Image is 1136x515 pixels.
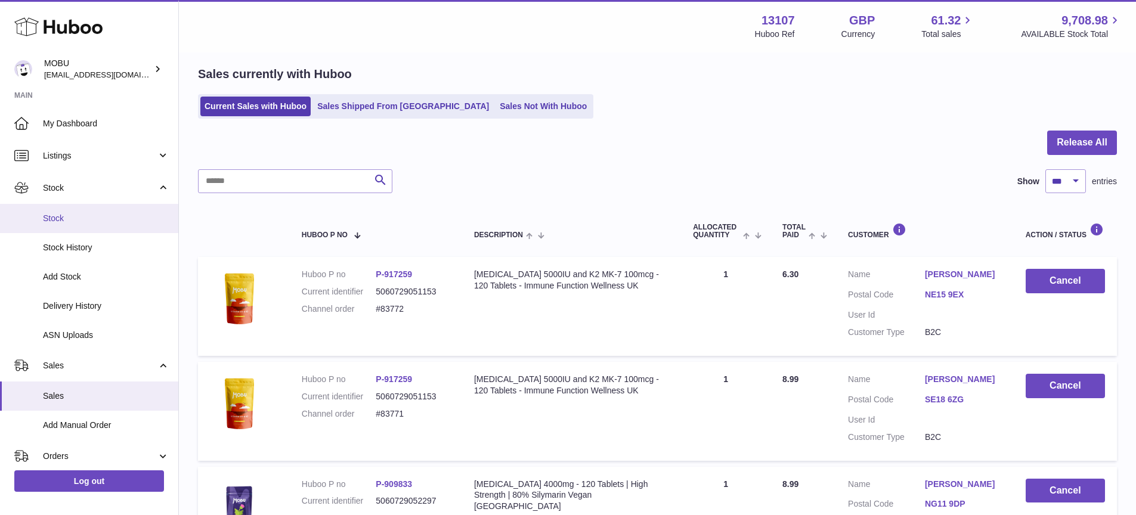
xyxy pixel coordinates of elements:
div: [MEDICAL_DATA] 5000IU and K2 MK-7 100mcg - 120 Tablets - Immune Function Wellness UK [474,374,669,396]
span: Total paid [782,224,806,239]
dd: B2C [925,432,1002,443]
dt: Channel order [302,303,376,315]
span: Sales [43,390,169,402]
a: Sales Not With Huboo [496,97,591,116]
dt: Huboo P no [302,269,376,280]
dt: Huboo P no [302,479,376,490]
span: Sales [43,360,157,371]
dt: Postal Code [848,394,925,408]
h2: Sales currently with Huboo [198,66,352,82]
a: Sales Shipped From [GEOGRAPHIC_DATA] [313,97,493,116]
dt: Current identifier [302,391,376,402]
span: Add Stock [43,271,169,283]
span: 9,708.98 [1061,13,1108,29]
span: entries [1092,176,1117,187]
dd: #83772 [376,303,450,315]
dt: Customer Type [848,432,925,443]
dt: Name [848,269,925,283]
button: Cancel [1026,374,1105,398]
a: Log out [14,470,164,492]
dt: Current identifier [302,495,376,507]
dt: User Id [848,309,925,321]
span: ASN Uploads [43,330,169,341]
span: [EMAIL_ADDRESS][DOMAIN_NAME] [44,70,175,79]
dt: Huboo P no [302,374,376,385]
span: Description [474,231,523,239]
div: MOBU [44,58,151,80]
a: [PERSON_NAME] [925,269,1002,280]
span: Add Manual Order [43,420,169,431]
a: SE18 6ZG [925,394,1002,405]
span: 61.32 [931,13,961,29]
span: Stock History [43,242,169,253]
button: Release All [1047,131,1117,155]
div: Customer [848,223,1002,239]
strong: GBP [849,13,875,29]
span: ALLOCATED Quantity [693,224,740,239]
span: AVAILABLE Stock Total [1021,29,1122,40]
dt: Current identifier [302,286,376,297]
button: Cancel [1026,479,1105,503]
dt: Name [848,479,925,493]
img: mo@mobu.co.uk [14,60,32,78]
dd: 5060729051153 [376,286,450,297]
div: Currency [841,29,875,40]
td: 1 [681,257,770,356]
div: Huboo Ref [755,29,795,40]
a: [PERSON_NAME] [925,374,1002,385]
span: Listings [43,150,157,162]
span: Delivery History [43,300,169,312]
a: P-917259 [376,374,412,384]
span: Stock [43,182,157,194]
a: 61.32 Total sales [921,13,974,40]
td: 1 [681,362,770,461]
img: $_57.PNG [210,374,270,433]
a: NE15 9EX [925,289,1002,300]
dt: Channel order [302,408,376,420]
dd: #83771 [376,408,450,420]
a: P-909833 [376,479,412,489]
a: 9,708.98 AVAILABLE Stock Total [1021,13,1122,40]
div: [MEDICAL_DATA] 4000mg - 120 Tablets | High Strength | 80% Silymarin Vegan [GEOGRAPHIC_DATA] [474,479,669,513]
span: Huboo P no [302,231,348,239]
dt: Customer Type [848,327,925,338]
img: $_57.PNG [210,269,270,328]
a: [PERSON_NAME] [925,479,1002,490]
label: Show [1017,176,1039,187]
span: Total sales [921,29,974,40]
span: 8.99 [782,479,798,489]
dt: Postal Code [848,289,925,303]
dt: Name [848,374,925,388]
a: Current Sales with Huboo [200,97,311,116]
dd: 5060729052297 [376,495,450,507]
dd: B2C [925,327,1002,338]
a: P-917259 [376,269,412,279]
dd: 5060729051153 [376,391,450,402]
a: NG11 9DP [925,498,1002,510]
div: Action / Status [1026,223,1105,239]
button: Cancel [1026,269,1105,293]
span: Orders [43,451,157,462]
strong: 13107 [762,13,795,29]
span: Stock [43,213,169,224]
dt: User Id [848,414,925,426]
span: My Dashboard [43,118,169,129]
span: 8.99 [782,374,798,384]
span: 6.30 [782,269,798,279]
div: [MEDICAL_DATA] 5000IU and K2 MK-7 100mcg - 120 Tablets - Immune Function Wellness UK [474,269,669,291]
dt: Postal Code [848,498,925,513]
